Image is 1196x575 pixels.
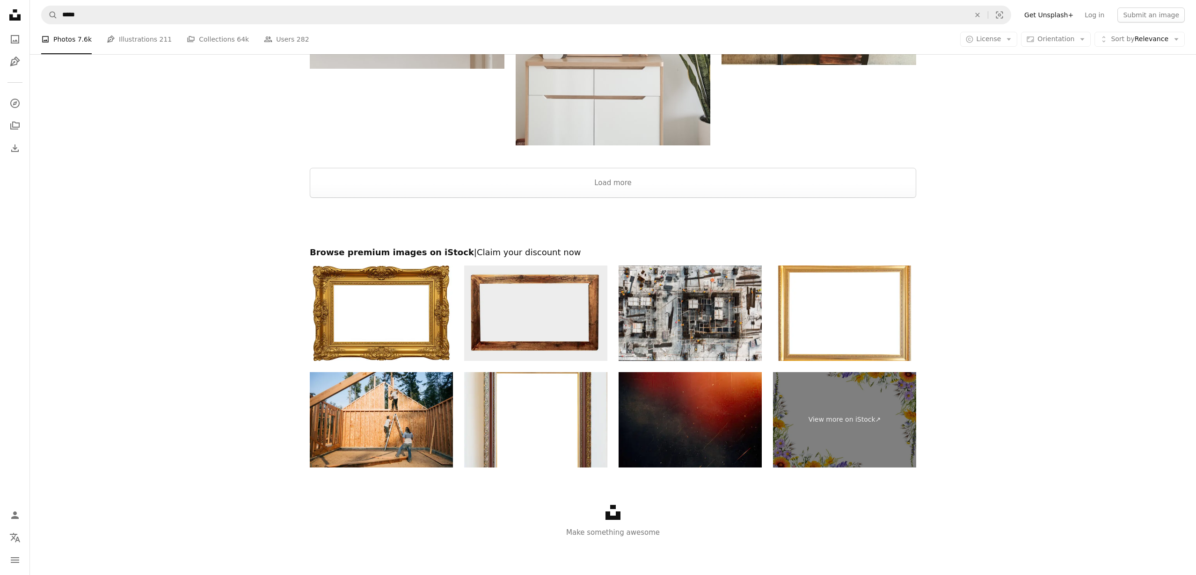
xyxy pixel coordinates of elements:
button: Orientation [1021,32,1091,47]
button: Sort byRelevance [1094,32,1185,47]
button: Search Unsplash [42,6,58,24]
img: Vintage old isolate blank photo ornate gold frame retro ambiance to interior design of any house.... [464,372,607,467]
span: | Claim your discount now [474,247,581,257]
span: 211 [160,34,172,44]
a: Photos [6,30,24,49]
a: Users 282 [264,24,309,54]
img: Isolated Gold Ornate Picture Frame Empty Canvas for Artwork [310,266,453,361]
a: Home — Unsplash [6,6,24,26]
button: License [960,32,1018,47]
span: 64k [237,34,249,44]
img: Drone Point View of Workers Working on Construction Site / Hangzhou, China [619,266,762,361]
span: Sort by [1111,35,1134,43]
form: Find visuals sitewide [41,6,1011,24]
img: Grungy Red Gradient Film Overlay Texture [619,372,762,467]
button: Menu [6,551,24,569]
a: Download History [6,139,24,158]
img: Rustic Old Style Wooden Frame Isolated on White [464,266,607,361]
a: Get Unsplash+ [1019,7,1079,22]
button: Visual search [988,6,1011,24]
button: Clear [967,6,988,24]
button: Language [6,528,24,547]
button: Load more [310,168,916,198]
span: Relevance [1111,35,1168,44]
p: Make something awesome [30,527,1196,538]
a: Log in [1079,7,1110,22]
a: View more on iStock↗ [773,372,916,467]
a: Collections [6,116,24,135]
a: Collections 64k [187,24,249,54]
span: License [977,35,1001,43]
img: Golden ornated picture frame isolated [773,266,916,361]
h2: Browse premium images on iStock [310,247,916,258]
button: Submit an image [1117,7,1185,22]
a: Explore [6,94,24,113]
a: Illustrations 211 [107,24,172,54]
a: Log in / Sign up [6,506,24,525]
span: Orientation [1037,35,1074,43]
span: 282 [297,34,309,44]
img: Construction Crew Putting Up Framing of New Home [310,372,453,467]
a: Illustrations [6,52,24,71]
